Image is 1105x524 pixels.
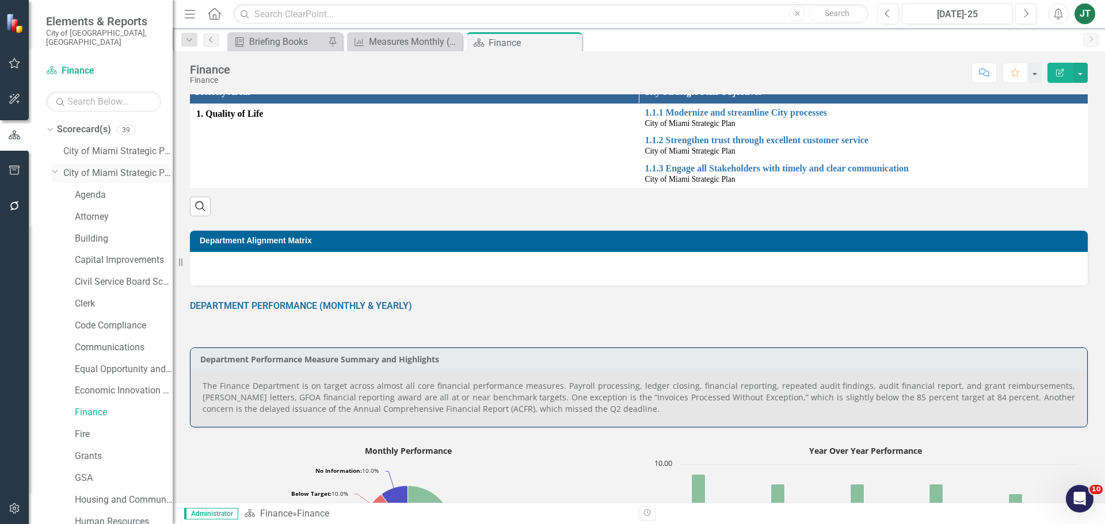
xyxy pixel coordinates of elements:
[645,119,736,128] span: City of Miami Strategic Plan
[75,276,173,289] a: Civil Service Board Scorecard
[489,36,579,50] div: Finance
[184,508,238,519] span: Administrator
[63,167,173,180] a: City of Miami Strategic Plan (NEW)
[6,13,26,33] img: ClearPoint Strategy
[117,125,135,135] div: 39
[906,7,1008,21] div: [DATE]-25
[75,384,173,397] a: Economic Innovation and Development
[291,489,331,498] tspan: Below Target:
[75,341,173,354] a: Communications
[75,406,173,419] a: Finance
[902,3,1012,24] button: [DATE]-25
[57,123,111,136] a: Scorecard(s)
[75,232,173,246] a: Building
[291,489,348,498] text: 10.0%
[315,466,362,475] tspan: No Information:
[1066,485,1093,512] iframe: Intercom live chat
[75,494,173,507] a: Housing and Community Development
[825,9,849,18] span: Search
[75,450,173,463] a: Grants
[75,189,173,202] a: Agenda
[233,4,868,24] input: Search ClearPoint...
[249,35,325,49] div: Briefing Books
[200,236,1082,245] h3: Department Alignment Matrix
[190,300,412,311] strong: DEPARTMENT PERFORMANCE (MONTHLY & YEARLY)
[63,145,173,158] a: City of Miami Strategic Plan
[645,147,736,155] span: City of Miami Strategic Plan
[809,445,922,456] text: Year Over Year Performance
[46,28,161,47] small: City of [GEOGRAPHIC_DATA], [GEOGRAPHIC_DATA]
[260,508,292,519] a: Finance
[645,135,1082,146] a: 1.1.2 Strengthen trust through excellent customer service
[297,508,329,519] div: Finance
[190,63,230,76] div: Finance
[75,254,173,267] a: Capital Improvements
[46,14,161,28] span: Elements & Reports
[203,380,1075,415] p: The Finance Department is on target across almost all core financial performance measures. Payrol...
[75,211,173,224] a: Attorney
[654,458,672,468] text: 10.00
[808,6,866,22] button: Search
[75,363,173,376] a: Equal Opportunity and Diversity Programs
[75,319,173,332] a: Code Compliance
[75,472,173,485] a: GSA
[75,428,173,441] a: Fire
[365,445,452,456] text: Monthly Performance
[639,160,1088,188] td: Double-Click to Edit Right Click for Context Menu
[244,507,630,521] div: »
[369,35,459,49] div: Measures Monthly (3-Periods) Report
[75,297,173,311] a: Clerk
[350,35,459,49] a: Measures Monthly (3-Periods) Report
[645,108,1082,118] a: 1.1.1 Modernize and streamline City processes
[200,355,1081,364] h3: Department Performance Measure Summary and Highlights
[46,64,161,78] a: Finance
[230,35,325,49] a: Briefing Books
[46,91,161,112] input: Search Below...
[190,76,230,85] div: Finance
[645,163,1082,174] a: 1.1.3 Engage all Stakeholders with timely and clear communication
[1089,485,1103,494] span: 10
[190,104,639,188] td: Double-Click to Edit
[315,466,379,475] text: 10.0%
[1074,3,1095,24] button: JT
[645,175,736,183] span: City of Miami Strategic Plan
[196,108,633,121] span: 1. Quality of Life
